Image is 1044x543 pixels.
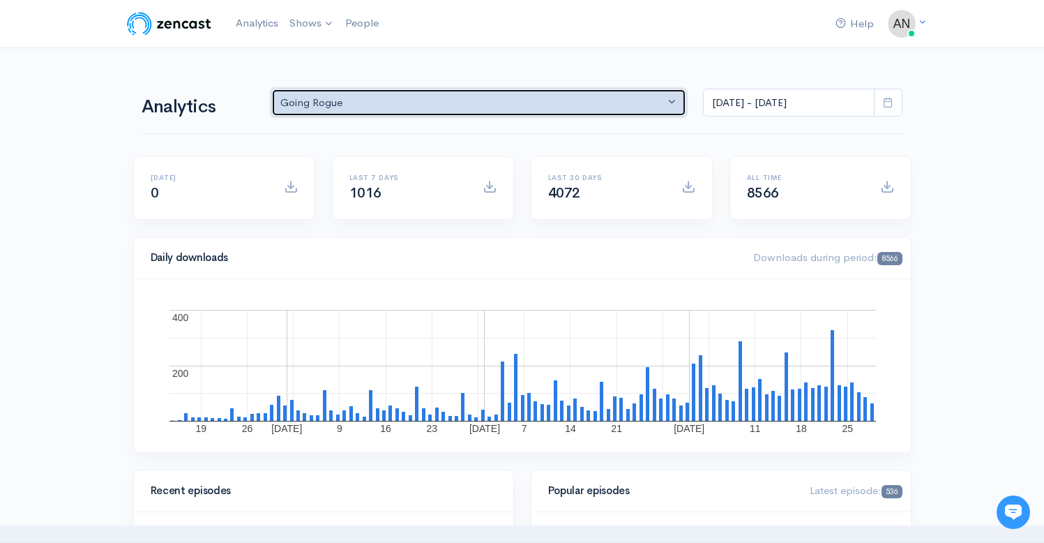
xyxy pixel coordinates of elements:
span: 536 [882,485,902,498]
h2: Just let us know if you need anything and we'll be happy to help! 🙂 [21,93,258,160]
iframe: gist-messenger-bubble-iframe [997,496,1030,529]
text: 19 [195,423,206,434]
span: 1016 [349,184,381,202]
span: 8566 [747,184,779,202]
h6: All time [747,174,863,181]
h6: Last 30 days [548,174,665,181]
text: 11 [749,423,760,434]
p: Find an answer quickly [19,239,260,256]
a: Help [830,9,879,39]
h4: Recent episodes [151,485,488,497]
text: 26 [241,423,252,434]
span: Downloads during period: [753,251,902,264]
h1: Analytics [142,97,255,117]
input: Search articles [40,262,249,290]
text: 16 [380,423,391,434]
button: New conversation [22,185,257,213]
text: 200 [172,368,189,379]
h4: Popular episodes [548,485,794,497]
h6: [DATE] [151,174,267,181]
span: 0 [151,184,159,202]
h1: Hi 👋 [21,68,258,90]
text: 7 [521,423,527,434]
span: Latest episode: [810,484,902,497]
span: 8566 [877,252,902,265]
div: Going Rogue [280,95,665,111]
a: Analytics [230,8,284,38]
text: [DATE] [469,423,499,434]
text: 23 [426,423,437,434]
h6: Last 7 days [349,174,466,181]
button: Going Rogue [271,89,687,117]
img: ZenCast Logo [125,10,213,38]
img: ... [888,10,916,38]
span: New conversation [90,193,167,204]
text: 25 [842,423,853,434]
input: analytics date range selector [703,89,875,117]
text: 18 [796,423,807,434]
text: 21 [611,423,622,434]
a: Shows [284,8,340,39]
text: [DATE] [271,423,302,434]
text: 14 [565,423,576,434]
span: 4072 [548,184,580,202]
svg: A chart. [151,296,894,436]
h4: Daily downloads [151,252,737,264]
a: People [340,8,384,38]
text: [DATE] [674,423,704,434]
text: 400 [172,312,189,323]
text: 9 [337,423,342,434]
